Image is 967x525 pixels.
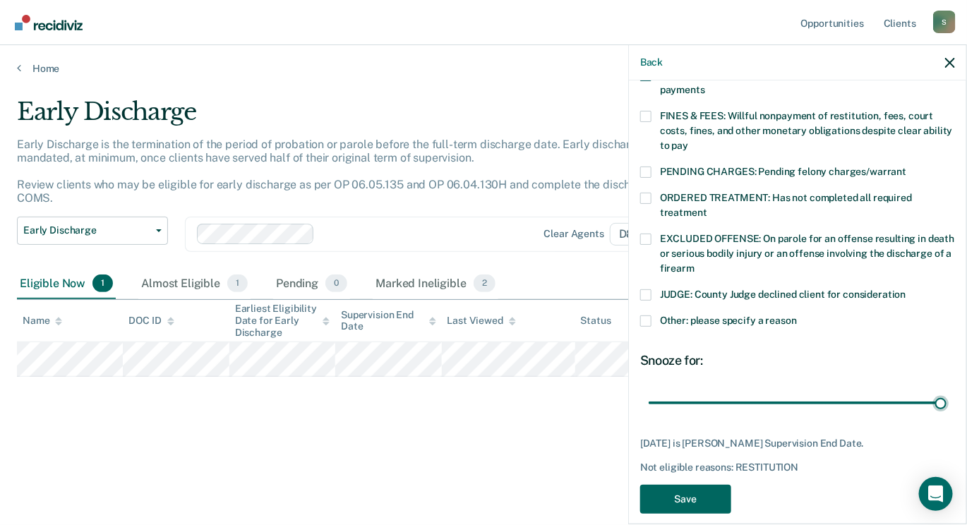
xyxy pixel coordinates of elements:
[17,62,950,75] a: Home
[640,461,955,473] div: Not eligible reasons: RESTITUTION
[581,315,611,327] div: Status
[235,303,330,338] div: Earliest Eligibility Date for Early Discharge
[23,224,150,236] span: Early Discharge
[660,110,953,151] span: FINES & FEES: Willful nonpayment of restitution, fees, court costs, fines, and other monetary obl...
[660,69,930,95] span: RESTITUTION: Has not completed court-ordered restitution payments
[227,274,248,293] span: 1
[610,223,654,246] span: D8
[933,11,956,33] button: Profile dropdown button
[128,315,174,327] div: DOC ID
[660,192,912,218] span: ORDERED TREATMENT: Has not completed all required treatment
[138,269,251,300] div: Almost Eligible
[273,269,350,300] div: Pending
[23,315,62,327] div: Name
[448,315,516,327] div: Last Viewed
[544,228,604,240] div: Clear agents
[640,485,731,514] button: Save
[373,269,498,300] div: Marked Ineligible
[341,309,436,333] div: Supervision End Date
[17,97,743,138] div: Early Discharge
[15,15,83,30] img: Recidiviz
[640,353,955,368] div: Snooze for:
[660,315,797,326] span: Other: please specify a reason
[660,233,954,274] span: EXCLUDED OFFENSE: On parole for an offense resulting in death or serious bodily injury or an offe...
[325,274,347,293] span: 0
[640,56,663,68] button: Back
[640,437,955,449] div: [DATE] is [PERSON_NAME] Supervision End Date.
[17,269,116,300] div: Eligible Now
[660,166,906,177] span: PENDING CHARGES: Pending felony charges/warrant
[474,274,495,293] span: 2
[660,289,906,300] span: JUDGE: County Judge declined client for consideration
[92,274,113,293] span: 1
[933,11,956,33] div: S
[17,138,724,205] p: Early Discharge is the termination of the period of probation or parole before the full-term disc...
[919,477,953,511] div: Open Intercom Messenger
